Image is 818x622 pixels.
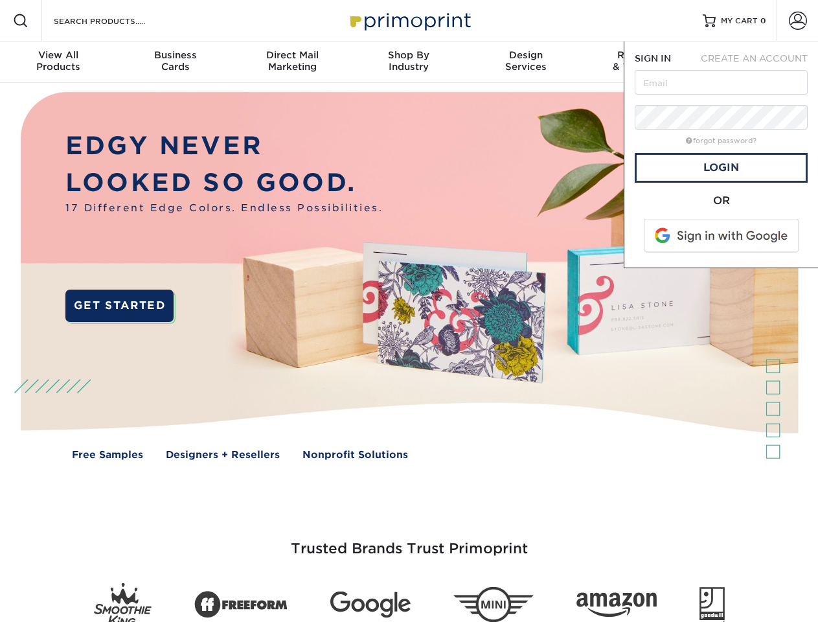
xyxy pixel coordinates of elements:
a: BusinessCards [117,41,233,83]
div: Services [468,49,584,73]
a: GET STARTED [65,290,174,322]
a: forgot password? [686,137,756,145]
a: Nonprofit Solutions [302,448,408,463]
iframe: Google Customer Reviews [3,582,110,617]
a: Free Samples [72,448,143,463]
img: Google [330,592,411,618]
input: SEARCH PRODUCTS..... [52,13,179,29]
a: DesignServices [468,41,584,83]
p: EDGY NEVER [65,128,383,165]
span: Business [117,49,233,61]
span: Direct Mail [234,49,350,61]
span: 17 Different Edge Colors. Endless Possibilities. [65,201,383,216]
a: Login [635,153,808,183]
div: Marketing [234,49,350,73]
span: SIGN IN [635,53,671,63]
a: Designers + Resellers [166,448,280,463]
div: Industry [350,49,467,73]
div: Cards [117,49,233,73]
span: 0 [760,16,766,25]
span: Shop By [350,49,467,61]
img: Amazon [576,593,657,617]
div: OR [635,193,808,209]
input: Email [635,70,808,95]
img: Goodwill [699,587,725,622]
span: Resources [584,49,701,61]
a: Shop ByIndustry [350,41,467,83]
span: MY CART [721,16,758,27]
span: CREATE AN ACCOUNT [701,53,808,63]
span: Design [468,49,584,61]
h3: Trusted Brands Trust Primoprint [30,509,788,573]
div: & Templates [584,49,701,73]
a: Resources& Templates [584,41,701,83]
p: LOOKED SO GOOD. [65,165,383,202]
img: Primoprint [345,6,474,34]
a: Direct MailMarketing [234,41,350,83]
